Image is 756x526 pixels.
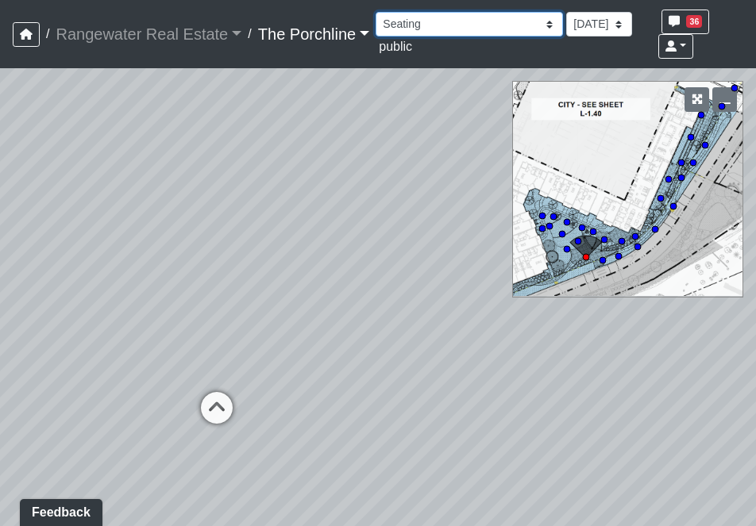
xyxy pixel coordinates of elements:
span: public [379,40,412,53]
button: 36 [661,10,709,34]
a: Rangewater Real Estate [56,18,241,50]
a: The Porchline [258,18,370,50]
span: 36 [686,15,702,28]
iframe: Ybug feedback widget [12,494,106,526]
span: / [241,18,257,50]
span: / [40,18,56,50]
